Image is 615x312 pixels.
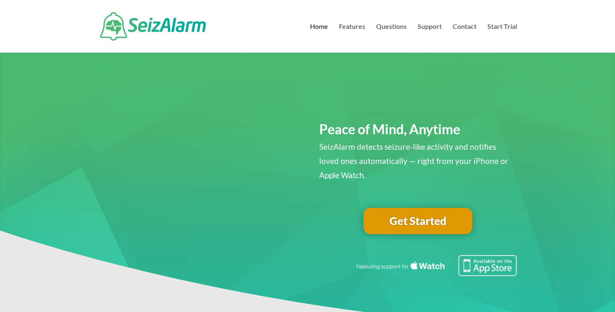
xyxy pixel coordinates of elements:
a: Home [310,23,328,53]
a: Contact [453,23,477,53]
a: Features [339,23,365,53]
a: Get Started [364,208,472,235]
span: Peace of Mind, Anytime [319,121,460,137]
img: SeizAlarm [100,12,206,41]
a: Support [418,23,442,53]
a: Featuring seizure detection support for the Apple Watch [355,268,517,278]
a: Questions [376,23,407,53]
img: Seizure detection available in the Apple App Store. [355,255,517,276]
span: SeizAlarm detects seizure-like activity and notifies loved ones automatically — right from your i... [319,142,508,180]
a: Start Trial [487,23,517,53]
